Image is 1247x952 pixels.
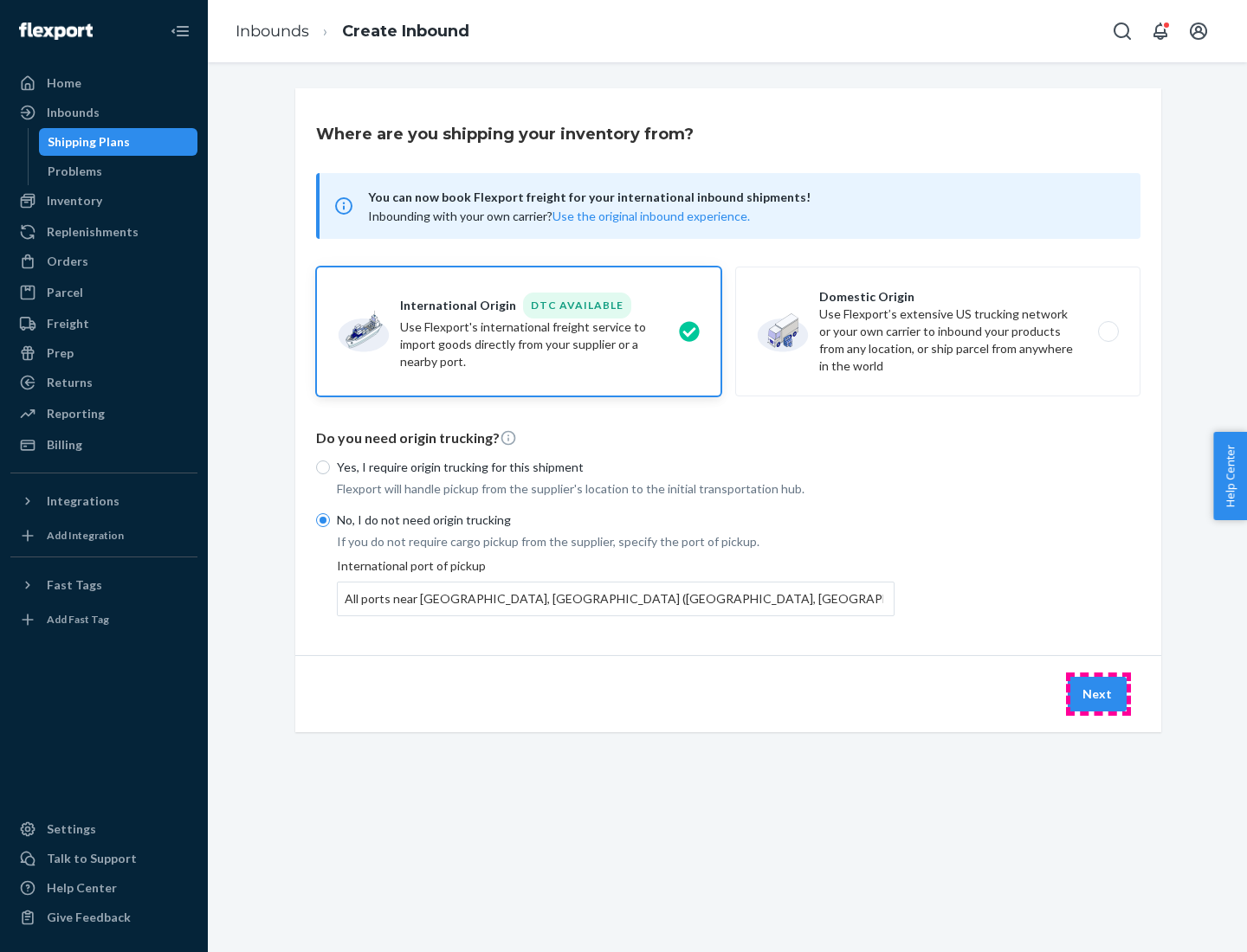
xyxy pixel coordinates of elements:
[47,492,120,510] div: Integrations
[368,209,750,223] span: Inbounding with your own carrier?
[47,879,117,897] div: Help Center
[10,815,197,843] a: Settings
[1143,14,1178,48] button: Open notifications
[1105,14,1140,48] button: Open Search Box
[337,557,895,616] div: International port of pickup
[10,279,197,306] a: Parcel
[47,612,109,627] div: Add Fast Tag
[47,436,82,453] div: Billing
[337,459,895,476] p: Yes, I require origin trucking for this shipment
[47,223,139,241] div: Replenishments
[47,344,74,362] div: Prep
[47,909,131,926] div: Give Feedback
[1181,14,1216,48] button: Open account menu
[10,904,197,931] button: Give Feedback
[1068,677,1127,711] button: Next
[47,405,105,422] div: Reporting
[10,606,197,634] a: Add Fast Tag
[19,23,93,40] img: Flexport logo
[47,284,83,301] div: Parcel
[47,374,93,391] div: Returns
[48,163,102,180] div: Problems
[316,460,330,474] input: Yes, I require origin trucking for this shipment
[47,576,102,594] div: Fast Tags
[10,400,197,428] a: Reporting
[316,513,330,527] input: No, I do not need origin trucking
[10,522,197,550] a: Add Integration
[39,158,198,185] a: Problems
[10,369,197,396] a: Returns
[368,187,1120,208] span: You can now book Flexport freight for your international inbound shipments!
[337,480,895,498] p: Flexport will handle pickup from the supplier's location to the initial transportation hub.
[10,99,197,126] a: Inbounds
[236,22,309,41] a: Inbounds
[10,571,197,599] button: Fast Tags
[552,208,750,225] button: Use the original inbound experience.
[1213,432,1247,520] button: Help Center
[47,315,89,332] div: Freight
[316,428,1140,448] p: Do you need origin trucking?
[47,820,96,838] div: Settings
[47,253,88,270] div: Orders
[47,74,81,92] div: Home
[48,133,130,151] div: Shipping Plans
[10,187,197,215] a: Inventory
[10,69,197,97] a: Home
[163,14,197,48] button: Close Navigation
[47,528,124,543] div: Add Integration
[39,128,198,156] a: Shipping Plans
[10,487,197,515] button: Integrations
[10,310,197,338] a: Freight
[47,850,137,867] div: Talk to Support
[10,248,197,275] a: Orders
[10,339,197,367] a: Prep
[10,874,197,902] a: Help Center
[10,218,197,246] a: Replenishments
[342,22,469,41] a: Create Inbound
[222,6,483,57] ol: breadcrumbs
[316,123,694,145] h3: Where are you shipping your inventory from?
[47,192,102,209] div: Inventory
[10,845,197,872] a: Talk to Support
[337,511,895,529] p: No, I do not need origin trucking
[47,104,100,121] div: Inbounds
[337,533,895,550] p: If you do not require cargo pickup from the supplier, specify the port of pickup.
[10,431,197,459] a: Billing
